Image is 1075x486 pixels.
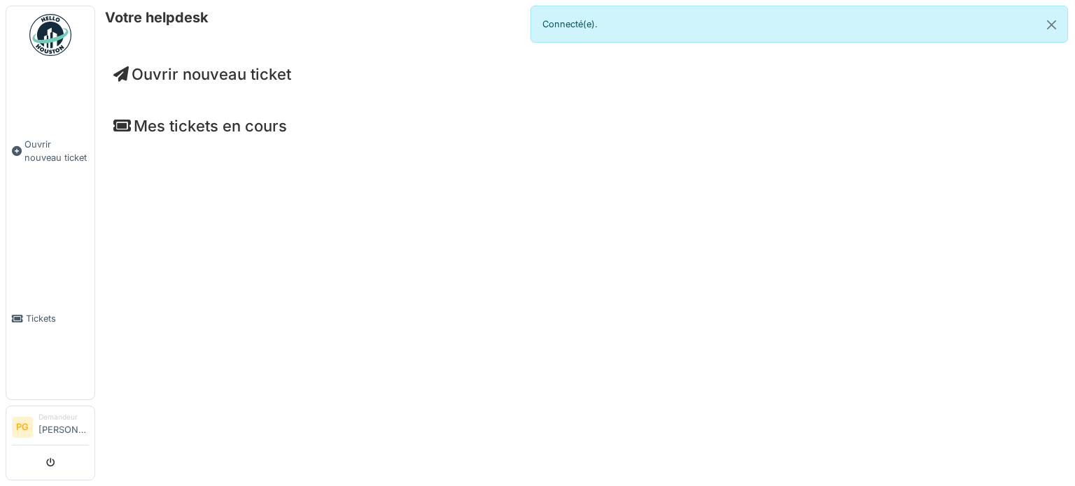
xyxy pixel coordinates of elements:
[531,6,1068,43] div: Connecté(e).
[6,64,94,238] a: Ouvrir nouveau ticket
[12,417,33,438] li: PG
[29,14,71,56] img: Badge_color-CXgf-gQk.svg
[113,65,291,83] a: Ouvrir nouveau ticket
[38,412,89,422] div: Demandeur
[38,412,89,442] li: [PERSON_NAME]
[113,117,1057,135] h4: Mes tickets en cours
[12,412,89,445] a: PG Demandeur[PERSON_NAME]
[24,138,89,164] span: Ouvrir nouveau ticket
[105,9,209,26] h6: Votre helpdesk
[6,238,94,400] a: Tickets
[1036,6,1067,43] button: Close
[26,312,89,325] span: Tickets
